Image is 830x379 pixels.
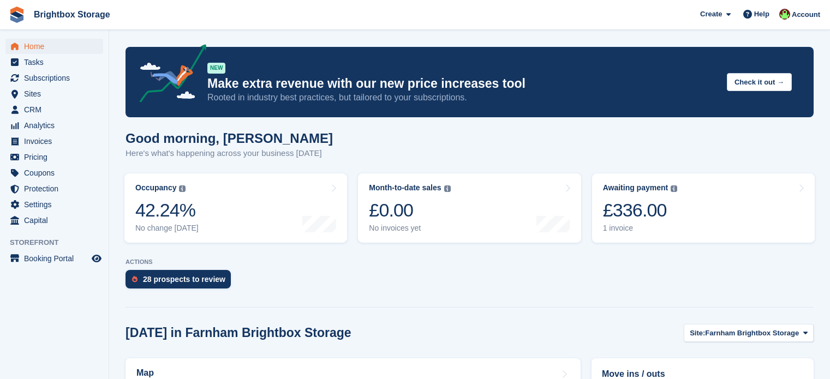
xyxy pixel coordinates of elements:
[29,5,115,23] a: Brightbox Storage
[135,199,199,221] div: 42.24%
[10,237,109,248] span: Storefront
[126,131,333,146] h1: Good morning, [PERSON_NAME]
[207,63,225,74] div: NEW
[126,147,333,160] p: Here's what's happening across your business [DATE]
[24,197,89,212] span: Settings
[592,173,815,243] a: Awaiting payment £336.00 1 invoice
[444,185,451,192] img: icon-info-grey-7440780725fd019a000dd9b08b2336e03edf1995a4989e88bcd33f0948082b44.svg
[124,173,347,243] a: Occupancy 42.24% No change [DATE]
[24,165,89,181] span: Coupons
[24,134,89,149] span: Invoices
[90,252,103,265] a: Preview store
[207,92,718,104] p: Rooted in industry best practices, but tailored to your subscriptions.
[5,39,103,54] a: menu
[24,149,89,165] span: Pricing
[135,183,176,192] div: Occupancy
[24,55,89,70] span: Tasks
[24,213,89,228] span: Capital
[603,199,678,221] div: £336.00
[5,213,103,228] a: menu
[779,9,790,20] img: Marlena
[603,183,668,192] div: Awaiting payment
[671,185,677,192] img: icon-info-grey-7440780725fd019a000dd9b08b2336e03edf1995a4989e88bcd33f0948082b44.svg
[126,326,351,340] h2: [DATE] in Farnham Brightbox Storage
[135,224,199,233] div: No change [DATE]
[24,102,89,117] span: CRM
[126,258,814,266] p: ACTIONS
[24,70,89,86] span: Subscriptions
[5,70,103,86] a: menu
[369,183,441,192] div: Month-to-date sales
[5,118,103,133] a: menu
[5,86,103,101] a: menu
[130,44,207,106] img: price-adjustments-announcement-icon-8257ccfd72463d97f412b2fc003d46551f7dbcb40ab6d574587a9cd5c0d94...
[5,102,103,117] a: menu
[5,251,103,266] a: menu
[24,251,89,266] span: Booking Portal
[5,149,103,165] a: menu
[754,9,769,20] span: Help
[24,118,89,133] span: Analytics
[5,134,103,149] a: menu
[143,275,225,284] div: 28 prospects to review
[136,368,154,378] h2: Map
[5,55,103,70] a: menu
[132,276,138,282] img: prospect-51fa495bee0391a8d652442698ab0144808aea92771e9ea1ae160a38d050c398.svg
[603,224,678,233] div: 1 invoice
[179,185,186,192] img: icon-info-grey-7440780725fd019a000dd9b08b2336e03edf1995a4989e88bcd33f0948082b44.svg
[792,9,820,20] span: Account
[24,39,89,54] span: Home
[705,328,799,339] span: Farnham Brightbox Storage
[684,324,814,342] button: Site: Farnham Brightbox Storage
[369,224,450,233] div: No invoices yet
[207,76,718,92] p: Make extra revenue with our new price increases tool
[358,173,581,243] a: Month-to-date sales £0.00 No invoices yet
[24,181,89,196] span: Protection
[700,9,722,20] span: Create
[5,197,103,212] a: menu
[126,270,236,294] a: 28 prospects to review
[24,86,89,101] span: Sites
[5,181,103,196] a: menu
[9,7,25,23] img: stora-icon-8386f47178a22dfd0bd8f6a31ec36ba5ce8667c1dd55bd0f319d3a0aa187defe.svg
[5,165,103,181] a: menu
[727,73,792,91] button: Check it out →
[369,199,450,221] div: £0.00
[690,328,705,339] span: Site:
